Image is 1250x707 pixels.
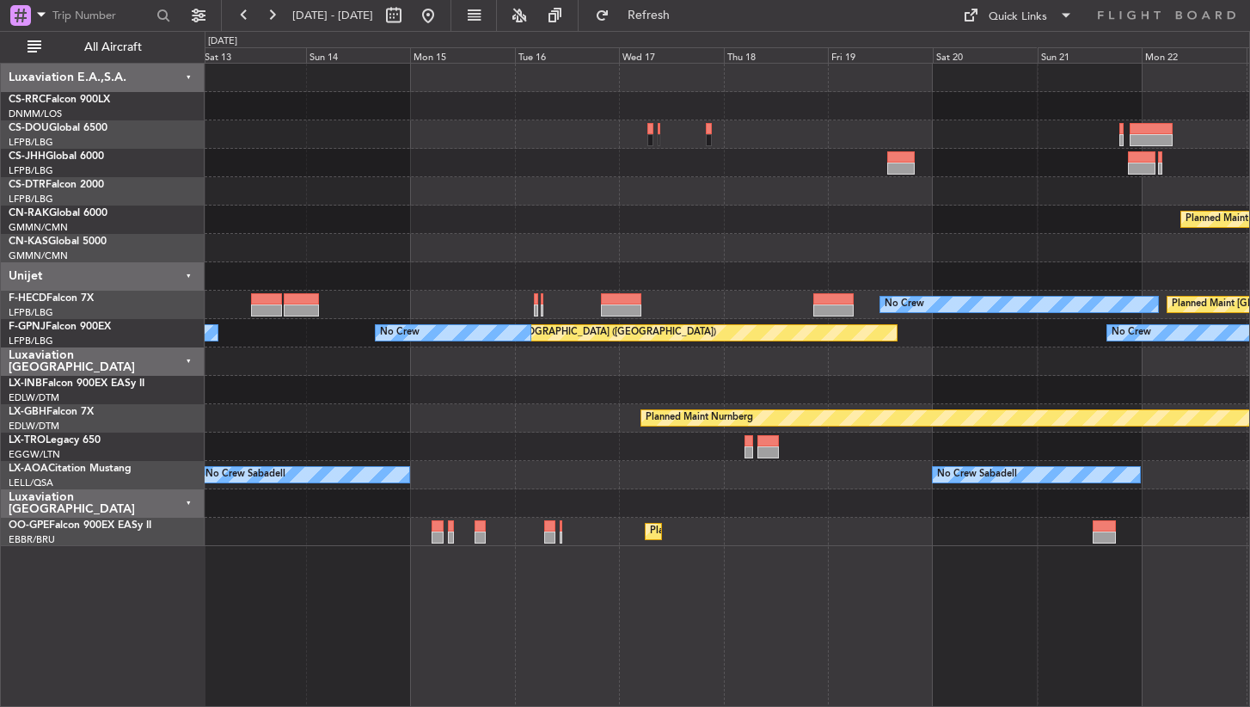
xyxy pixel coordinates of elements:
div: Planned Maint [GEOGRAPHIC_DATA] ([GEOGRAPHIC_DATA] National) [650,519,961,544]
a: GMMN/CMN [9,221,68,234]
a: CS-JHHGlobal 6000 [9,151,104,162]
span: CS-JHH [9,151,46,162]
a: F-HECDFalcon 7X [9,293,94,304]
span: CN-RAK [9,208,49,218]
a: LX-TROLegacy 650 [9,435,101,446]
span: [DATE] - [DATE] [292,8,373,23]
span: CN-KAS [9,237,48,247]
a: OO-GPEFalcon 900EX EASy II [9,520,151,531]
a: EDLW/DTM [9,391,59,404]
span: CS-DTR [9,180,46,190]
a: CN-KASGlobal 5000 [9,237,107,247]
a: DNMM/LOS [9,108,62,120]
span: CS-RRC [9,95,46,105]
div: Mon 15 [410,47,515,63]
div: No Crew [1112,320,1151,346]
div: Planned Maint [GEOGRAPHIC_DATA] ([GEOGRAPHIC_DATA]) [445,320,716,346]
div: Sun 21 [1038,47,1143,63]
a: LFPB/LBG [9,193,53,206]
div: Thu 18 [724,47,829,63]
button: Refresh [587,2,690,29]
a: LFPB/LBG [9,306,53,319]
span: CS-DOU [9,123,49,133]
button: Quick Links [954,2,1081,29]
div: No Crew [885,292,924,317]
span: LX-TRO [9,435,46,446]
span: F-GPNJ [9,322,46,332]
div: No Crew Sabadell [205,462,285,488]
a: LX-INBFalcon 900EX EASy II [9,378,144,389]
div: Sat 13 [201,47,306,63]
a: EDLW/DTM [9,420,59,433]
span: LX-AOA [9,464,48,474]
a: LFPB/LBG [9,335,53,347]
a: F-GPNJFalcon 900EX [9,322,111,332]
a: LX-AOACitation Mustang [9,464,132,474]
input: Trip Number [52,3,151,28]
button: All Aircraft [19,34,187,61]
div: Tue 16 [515,47,620,63]
a: GMMN/CMN [9,249,68,262]
a: LFPB/LBG [9,136,53,149]
a: CN-RAKGlobal 6000 [9,208,107,218]
a: CS-RRCFalcon 900LX [9,95,110,105]
div: Sun 14 [306,47,411,63]
a: CS-DOUGlobal 6500 [9,123,107,133]
a: EGGW/LTN [9,448,60,461]
div: Planned Maint Nurnberg [646,405,753,431]
a: EBBR/BRU [9,533,55,546]
div: No Crew [380,320,420,346]
div: Sat 20 [933,47,1038,63]
div: Quick Links [989,9,1047,26]
a: LX-GBHFalcon 7X [9,407,94,417]
div: [DATE] [208,34,237,49]
div: Mon 22 [1142,47,1247,63]
div: Fri 19 [828,47,933,63]
a: LELL/QSA [9,476,53,489]
span: All Aircraft [45,41,181,53]
div: Wed 17 [619,47,724,63]
span: Refresh [613,9,685,22]
span: LX-INB [9,378,42,389]
a: LFPB/LBG [9,164,53,177]
div: No Crew Sabadell [937,462,1017,488]
a: CS-DTRFalcon 2000 [9,180,104,190]
span: F-HECD [9,293,46,304]
span: OO-GPE [9,520,49,531]
span: LX-GBH [9,407,46,417]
